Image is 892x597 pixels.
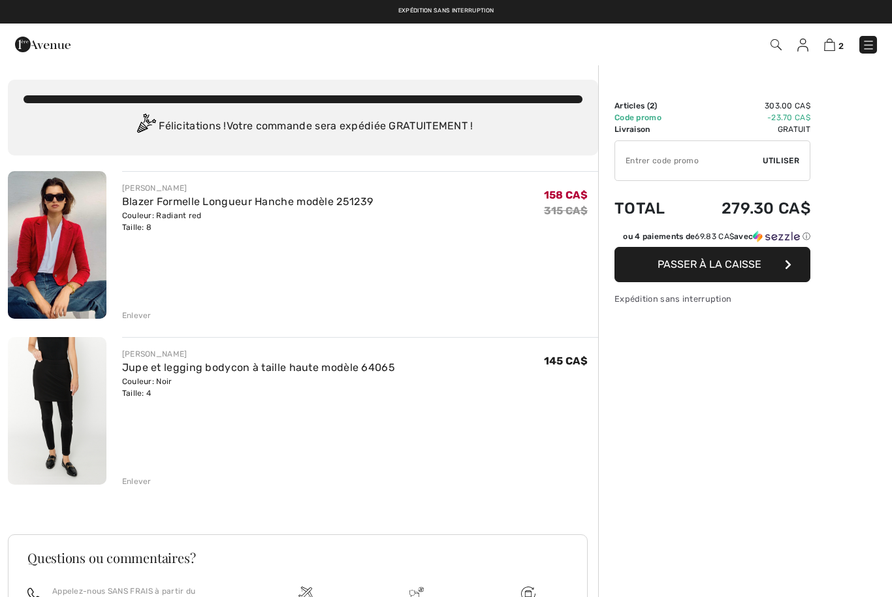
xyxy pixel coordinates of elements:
[650,101,654,110] span: 2
[824,39,835,51] img: Panier d'achat
[8,337,106,485] img: Jupe et legging bodycon à taille haute modèle 64065
[771,39,782,50] img: Recherche
[544,204,588,217] s: 315 CA$
[122,476,151,487] div: Enlever
[8,171,106,319] img: Blazer Formelle Longueur Hanche modèle 251239
[658,258,761,270] span: Passer à la caisse
[838,41,844,51] span: 2
[615,141,763,180] input: Code promo
[753,231,800,242] img: Sezzle
[686,100,810,112] td: 303.00 CA$
[614,123,686,135] td: Livraison
[122,361,395,374] a: Jupe et legging bodycon à taille haute modèle 64065
[862,39,875,52] img: Menu
[122,195,374,208] a: Blazer Formelle Longueur Hanche modèle 251239
[614,247,810,282] button: Passer à la caisse
[797,39,808,52] img: Mes infos
[686,186,810,231] td: 279.30 CA$
[623,231,810,242] div: ou 4 paiements de avec
[686,123,810,135] td: Gratuit
[544,189,588,201] span: 158 CA$
[15,31,71,57] img: 1ère Avenue
[614,231,810,247] div: ou 4 paiements de69.83 CA$avecSezzle Cliquez pour en savoir plus sur Sezzle
[133,114,159,140] img: Congratulation2.svg
[614,293,810,305] div: Expédition sans interruption
[122,210,374,233] div: Couleur: Radiant red Taille: 8
[122,348,395,360] div: [PERSON_NAME]
[15,37,71,50] a: 1ère Avenue
[695,232,734,241] span: 69.83 CA$
[763,155,799,167] span: Utiliser
[122,182,374,194] div: [PERSON_NAME]
[614,112,686,123] td: Code promo
[686,112,810,123] td: -23.70 CA$
[824,37,844,52] a: 2
[614,186,686,231] td: Total
[24,114,582,140] div: Félicitations ! Votre commande sera expédiée GRATUITEMENT !
[544,355,588,367] span: 145 CA$
[122,376,395,399] div: Couleur: Noir Taille: 4
[27,551,568,564] h3: Questions ou commentaires?
[614,100,686,112] td: Articles ( )
[122,310,151,321] div: Enlever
